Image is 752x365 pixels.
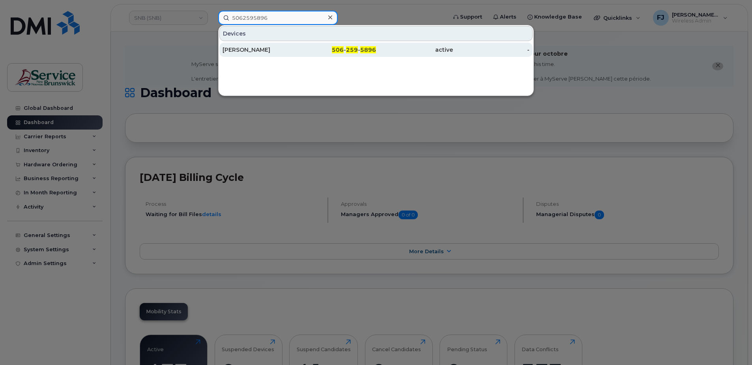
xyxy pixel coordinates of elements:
div: active [376,46,453,54]
span: 259 [346,46,358,53]
span: 5896 [360,46,376,53]
a: [PERSON_NAME]506-259-5896active- [219,43,533,57]
div: - - [299,46,376,54]
div: - [453,46,530,54]
div: [PERSON_NAME] [223,46,299,54]
span: 506 [332,46,344,53]
div: Devices [219,26,533,41]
